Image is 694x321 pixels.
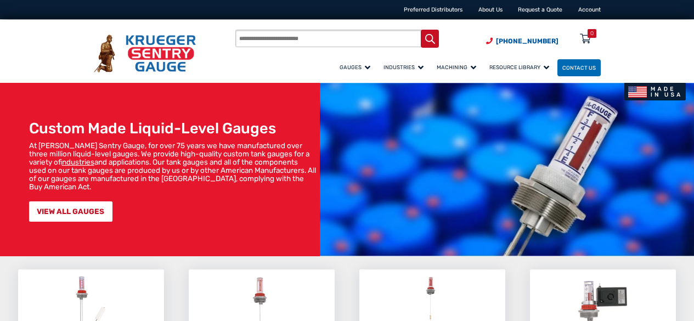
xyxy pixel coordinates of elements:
a: Preferred Distributors [404,6,462,13]
p: At [PERSON_NAME] Sentry Gauge, for over 75 years we have manufactured over three million liquid-l... [29,142,316,191]
a: Request a Quote [518,6,562,13]
a: VIEW ALL GAUGES [29,201,112,222]
a: About Us [478,6,503,13]
div: 0 [590,29,594,38]
a: Account [578,6,601,13]
h1: Custom Made Liquid-Level Gauges [29,120,316,137]
a: Industries [379,58,432,77]
span: Resource Library [489,64,549,70]
img: bg_hero_bannerksentry [320,83,694,256]
span: Machining [437,64,476,70]
img: Krueger Sentry Gauge [94,35,196,72]
span: [PHONE_NUMBER] [496,37,558,45]
span: Gauges [340,64,370,70]
img: Made In USA [624,83,686,100]
a: Phone Number (920) 434-8860 [486,36,558,46]
a: Machining [432,58,484,77]
a: Resource Library [484,58,557,77]
a: industries [62,157,94,166]
span: Contact Us [562,65,596,71]
span: Industries [383,64,424,70]
a: Contact Us [557,59,601,76]
a: Gauges [335,58,379,77]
